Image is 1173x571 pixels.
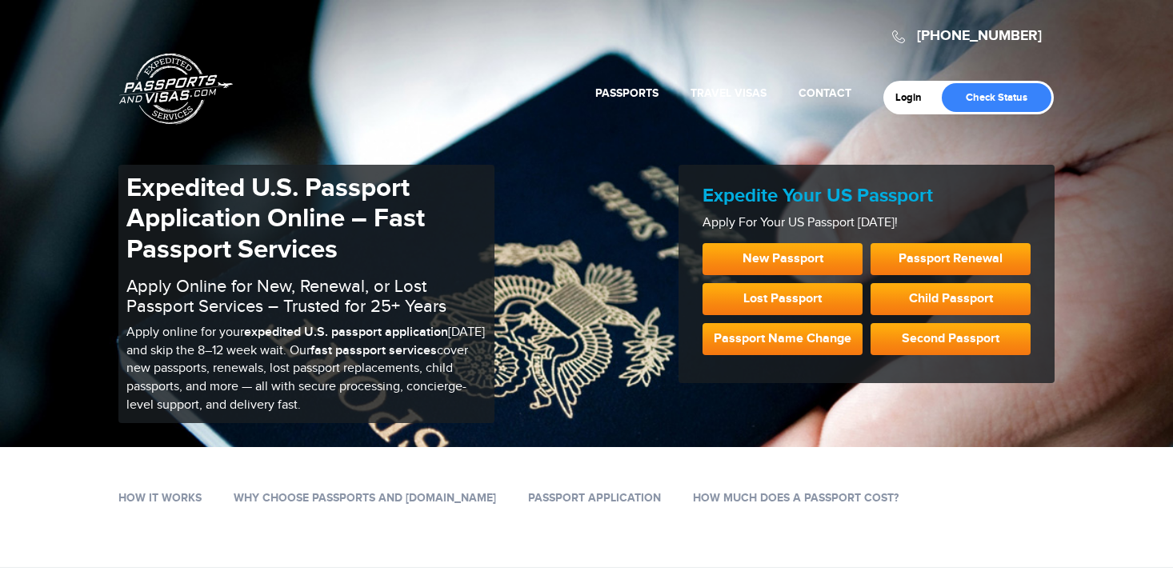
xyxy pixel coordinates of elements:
a: Passports [595,86,659,100]
a: Passport Renewal [871,243,1031,275]
a: Contact [799,86,851,100]
a: [PHONE_NUMBER] [917,27,1042,45]
a: Why Choose Passports and [DOMAIN_NAME] [234,491,496,505]
a: Second Passport [871,323,1031,355]
a: Check Status [942,83,1051,112]
a: Child Passport [871,283,1031,315]
a: New Passport [703,243,863,275]
p: Apply online for your [DATE] and skip the 8–12 week wait. Our cover new passports, renewals, lost... [126,324,486,415]
a: Passport Application [528,491,661,505]
a: Passports & [DOMAIN_NAME] [119,53,233,125]
a: Passport Name Change [703,323,863,355]
a: How it works [118,491,202,505]
b: fast passport services [310,343,437,358]
b: expedited U.S. passport application [244,325,448,340]
h1: Expedited U.S. Passport Application Online – Fast Passport Services [126,173,486,265]
p: Apply For Your US Passport [DATE]! [703,214,1031,233]
a: Lost Passport [703,283,863,315]
a: How Much Does a Passport Cost? [693,491,899,505]
h2: Expedite Your US Passport [703,185,1031,208]
a: Travel Visas [691,86,767,100]
h2: Apply Online for New, Renewal, or Lost Passport Services – Trusted for 25+ Years [126,277,486,315]
a: Login [895,91,933,104]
